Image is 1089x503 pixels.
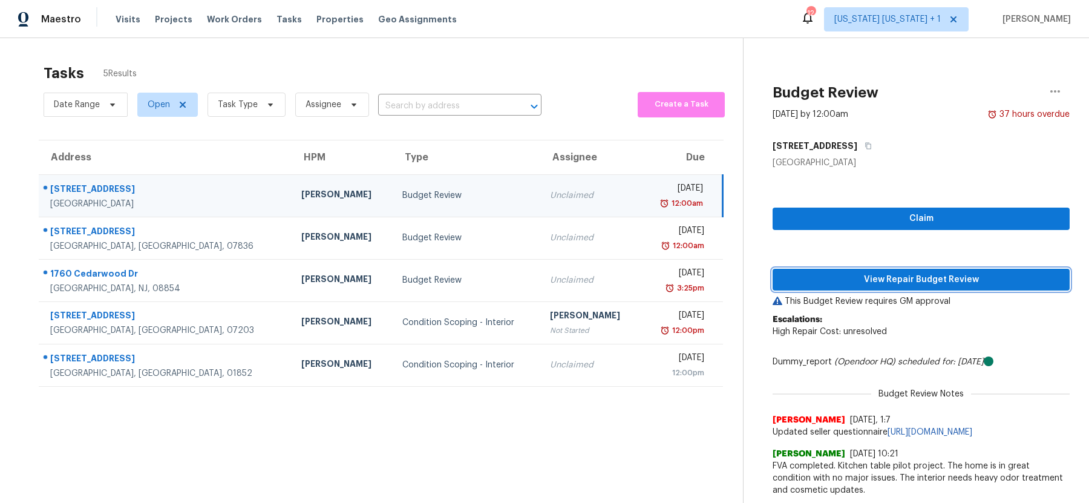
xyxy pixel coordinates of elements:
div: [STREET_ADDRESS] [50,183,282,198]
div: [PERSON_NAME] [301,273,382,288]
div: [GEOGRAPHIC_DATA], [GEOGRAPHIC_DATA], 07203 [50,324,282,337]
div: 12:00am [670,240,704,252]
img: Overdue Alarm Icon [661,240,670,252]
th: Assignee [540,140,641,174]
div: [DATE] [650,182,703,197]
th: Address [39,140,292,174]
div: Condition Scoping - Interior [402,317,531,329]
div: 12:00am [669,197,703,209]
div: 12:00pm [650,367,704,379]
h2: Tasks [44,67,84,79]
div: 12:00pm [670,324,704,337]
div: [PERSON_NAME] [301,188,382,203]
img: Overdue Alarm Icon [659,197,669,209]
div: Unclaimed [550,274,631,286]
div: [GEOGRAPHIC_DATA] [50,198,282,210]
i: (Opendoor HQ) [834,358,895,366]
span: Maestro [41,13,81,25]
div: Condition Scoping - Interior [402,359,531,371]
div: [STREET_ADDRESS] [50,352,282,367]
div: [GEOGRAPHIC_DATA], NJ, 08854 [50,283,282,295]
img: Overdue Alarm Icon [660,324,670,337]
h5: [STREET_ADDRESS] [773,140,857,152]
b: Escalations: [773,315,822,324]
span: [DATE], 1:7 [850,416,891,424]
div: 12 [806,7,815,19]
th: Due [641,140,723,174]
th: Type [393,140,540,174]
span: Updated seller questionnaire [773,426,1070,438]
span: Tasks [276,15,302,24]
span: [DATE] 10:21 [850,450,898,458]
button: Open [526,98,543,115]
img: Overdue Alarm Icon [987,108,997,120]
div: 3:25pm [675,282,704,294]
span: [PERSON_NAME] [998,13,1071,25]
i: scheduled for: [DATE] [898,358,984,366]
button: Claim [773,208,1070,230]
span: View Repair Budget Review [782,272,1060,288]
div: [DATE] [650,309,704,324]
span: Geo Assignments [378,13,457,25]
div: 37 hours overdue [997,108,1070,120]
div: [DATE] [650,267,704,282]
span: High Repair Cost: unresolved [773,327,887,336]
div: Budget Review [402,189,531,202]
div: Dummy_report [773,356,1070,368]
div: [PERSON_NAME] [550,309,631,324]
span: [PERSON_NAME] [773,414,845,426]
div: [GEOGRAPHIC_DATA] [773,157,1070,169]
a: [URL][DOMAIN_NAME] [888,428,972,436]
p: This Budget Review requires GM approval [773,295,1070,307]
div: [PERSON_NAME] [301,231,382,246]
span: [US_STATE] [US_STATE] + 1 [834,13,941,25]
div: Budget Review [402,232,531,244]
div: [STREET_ADDRESS] [50,225,282,240]
div: [GEOGRAPHIC_DATA], [GEOGRAPHIC_DATA], 07836 [50,240,282,252]
div: Budget Review [402,274,531,286]
div: Unclaimed [550,189,631,202]
span: Properties [316,13,364,25]
div: [STREET_ADDRESS] [50,309,282,324]
span: Budget Review Notes [871,388,971,400]
div: Unclaimed [550,232,631,244]
span: Visits [116,13,140,25]
h2: Budget Review [773,87,878,99]
div: [PERSON_NAME] [301,315,382,330]
div: Unclaimed [550,359,631,371]
span: Task Type [218,99,258,111]
div: [DATE] [650,352,704,367]
span: Projects [155,13,192,25]
span: Work Orders [207,13,262,25]
div: [PERSON_NAME] [301,358,382,373]
div: Not Started [550,324,631,337]
span: Assignee [306,99,341,111]
button: View Repair Budget Review [773,269,1070,291]
div: [DATE] [650,225,704,240]
span: Open [148,99,170,111]
span: Claim [782,211,1060,226]
th: HPM [292,140,392,174]
span: FVA completed. Kitchen table pilot project. The home is in great condition with no major issues. ... [773,460,1070,496]
img: Overdue Alarm Icon [665,282,675,294]
span: Create a Task [644,97,719,111]
div: 1760 Cedarwood Dr [50,268,282,283]
span: 5 Results [103,68,137,80]
div: [GEOGRAPHIC_DATA], [GEOGRAPHIC_DATA], 01852 [50,367,282,380]
input: Search by address [378,97,508,116]
button: Copy Address [857,135,874,157]
div: [DATE] by 12:00am [773,108,848,120]
span: [PERSON_NAME] [773,448,845,460]
span: Date Range [54,99,100,111]
button: Create a Task [638,92,725,117]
